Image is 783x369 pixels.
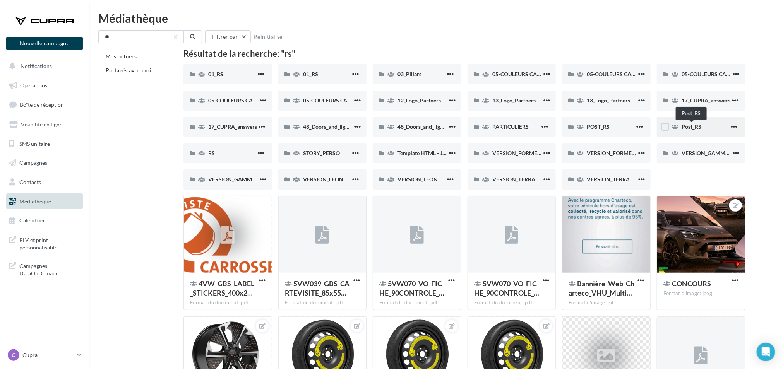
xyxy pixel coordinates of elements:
span: VERSION_GAMME_PHEV [208,176,272,183]
span: SMS unitaire [19,140,50,147]
a: Contacts [5,174,84,190]
span: VERSION_FORMENTOR [492,150,552,156]
a: Campagnes DataOnDemand [5,258,84,280]
span: 48_Doors_and_lights [397,123,447,130]
span: Bannière_Web_Charteco_VHU_Multimarque [569,279,634,297]
span: 01_RS [303,71,318,77]
div: Médiathèque [98,12,774,24]
a: PLV et print personnalisable [5,232,84,255]
span: PARTICULIERS [492,123,529,130]
p: Cupra [22,351,74,359]
span: PLV et print personnalisable [19,235,80,251]
span: POST_RS [587,123,610,130]
span: VERSION_GAMME_PHEV [682,150,745,156]
div: Format du document: pdf [474,299,550,306]
a: Visibilité en ligne [5,116,84,133]
span: Template HTML - JPO Mars [397,150,464,156]
a: Opérations [5,77,84,94]
span: 13_Logo_Partnership_horizontal [587,97,665,104]
span: 05-COULEURS CARROSSERIES [682,71,758,77]
span: Partagés avec moi [106,67,151,73]
span: 4VW_GBS_LABEL_STICKERS_400x220mm_E2 [190,279,254,297]
span: Post_RS [682,123,701,130]
span: Mes fichiers [106,53,137,60]
div: Format d'image: gif [569,299,644,306]
span: 01_RS [208,71,223,77]
span: Notifications [21,63,52,69]
span: 03_Pillars [397,71,421,77]
span: 5VW039_GBS_CARTEVISITE_85x55mm_ASSISTANCE_CUP_E2_HDperso [285,279,350,297]
span: 5VW070_VO_FICHE_90CONTROLE_210x297_LB_PAP_E1_FU_HDperso [474,279,539,297]
span: Campagnes [19,159,47,166]
span: Contacts [19,179,41,185]
span: VERSION_TERRAMAR [587,176,642,183]
span: VERSION_FORMENTOR [587,150,646,156]
span: 5VW070_VO_FICHE_90CONTROLE_210x297_CUPRA_PAP_E1_FU_HDperso [379,279,444,297]
span: 05-COULEURS CARROSSERIES [492,71,569,77]
button: Réinitialiser [251,32,288,41]
span: 05-COULEURS CARROSSERIES [587,71,663,77]
div: Format du document: pdf [379,299,455,306]
span: CONCOURS [672,279,711,288]
span: 48_Doors_and_lights [303,123,353,130]
span: Campagnes DataOnDemand [19,261,80,277]
span: 05-COULEURS CARROSSERIES [303,97,379,104]
span: 13_Logo_Partnership_flag [492,97,555,104]
span: Visibilité en ligne [21,121,62,128]
button: Notifications [5,58,81,74]
span: 05-COULEURS CARROSSERIES [208,97,284,104]
span: Calendrier [19,217,45,224]
span: Médiathèque [19,198,51,205]
a: Boîte de réception [5,96,84,113]
span: Boîte de réception [20,101,64,108]
span: Opérations [20,82,47,89]
button: Nouvelle campagne [6,37,83,50]
span: 17_CUPRA_answers [682,97,730,104]
a: Calendrier [5,212,84,229]
span: VERSION_LEON [303,176,343,183]
span: C [12,351,15,359]
a: C Cupra [6,348,83,362]
span: 17_CUPRA_answers [208,123,257,130]
a: SMS unitaire [5,136,84,152]
button: Filtrer par [205,30,251,43]
div: Format du document: pdf [285,299,360,306]
div: Format d'image: jpeg [663,290,739,297]
div: Résultat de la recherche: "rs" [183,50,745,58]
span: VERSION_LEON [397,176,438,183]
a: Médiathèque [5,193,84,210]
span: STORY_PERSO [303,150,340,156]
div: Post_RS [676,107,707,120]
span: RS [208,150,215,156]
span: 12_Logo_Partnership_vertical [397,97,469,104]
a: Campagnes [5,155,84,171]
div: Format du document: pdf [190,299,266,306]
span: VERSION_TERRAMAR [492,176,548,183]
div: Open Intercom Messenger [757,343,775,361]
